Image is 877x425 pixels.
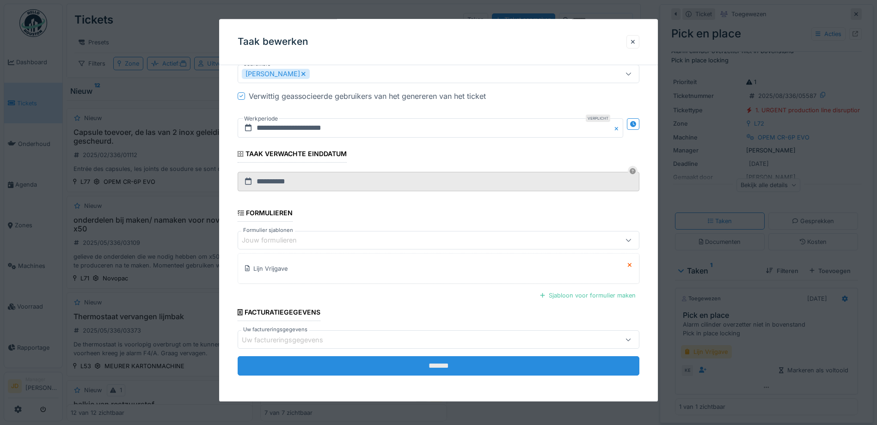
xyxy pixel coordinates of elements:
div: Uw factureringsgegevens [242,335,336,345]
div: Taak verwachte einddatum [238,147,346,163]
div: Sjabloon voor formulier maken [536,290,639,302]
div: [PERSON_NAME] [242,69,310,79]
div: Formulieren [238,206,293,222]
div: Verplicht [586,115,610,122]
label: Uw factureringsgegevens [241,326,309,334]
button: Close [613,118,623,138]
label: Werkperiode [243,114,279,124]
label: Formulier sjablonen [241,227,295,235]
h3: Taak bewerken [238,36,308,48]
div: Jouw formulieren [242,236,310,246]
div: Facturatiegegevens [238,306,320,322]
label: Gebruikers [241,60,272,68]
div: Lijn Vrijgave [253,264,288,273]
div: Verwittig geassocieerde gebruikers van het genereren van het ticket [249,91,486,102]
